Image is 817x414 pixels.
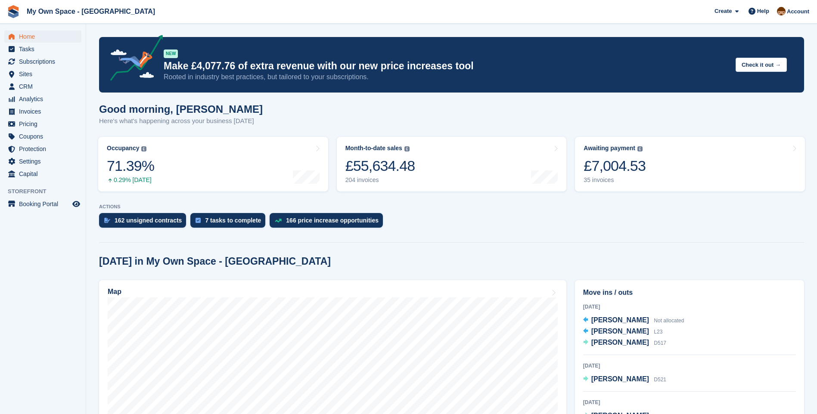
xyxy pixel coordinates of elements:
a: menu [4,130,81,142]
a: Occupancy 71.39% 0.29% [DATE] [98,137,328,192]
a: menu [4,105,81,117]
span: Home [19,31,71,43]
a: menu [4,80,81,93]
p: Here's what's happening across your business [DATE] [99,116,263,126]
div: NEW [164,49,178,58]
img: stora-icon-8386f47178a22dfd0bd8f6a31ec36ba5ce8667c1dd55bd0f319d3a0aa187defe.svg [7,5,20,18]
a: menu [4,155,81,167]
div: [DATE] [583,303,796,311]
p: Rooted in industry best practices, but tailored to your subscriptions. [164,72,729,82]
span: [PERSON_NAME] [591,327,649,335]
span: Capital [19,168,71,180]
span: [PERSON_NAME] [591,375,649,383]
a: menu [4,31,81,43]
span: Analytics [19,93,71,105]
a: [PERSON_NAME] Not allocated [583,315,684,326]
span: CRM [19,80,71,93]
a: menu [4,56,81,68]
a: menu [4,68,81,80]
span: L23 [654,329,662,335]
h1: Good morning, [PERSON_NAME] [99,103,263,115]
img: price_increase_opportunities-93ffe204e8149a01c8c9dc8f82e8f89637d9d84a8eef4429ea346261dce0b2c0.svg [275,219,282,222]
p: Make £4,077.76 of extra revenue with our new price increases tool [164,60,729,72]
span: Subscriptions [19,56,71,68]
a: 162 unsigned contracts [99,213,190,232]
span: Settings [19,155,71,167]
a: Awaiting payment £7,004.53 35 invoices [575,137,805,192]
div: £7,004.53 [584,157,646,175]
img: task-75834270c22a3079a89374b754ae025e5fb1db73e45f91037f5363f120a921f8.svg [196,218,201,223]
a: [PERSON_NAME] L23 [583,326,663,337]
p: ACTIONS [99,204,804,210]
a: [PERSON_NAME] D521 [583,374,666,385]
img: price-adjustments-announcement-icon-8257ccfd72463d97f412b2fc003d46551f7dbcb40ab6d574587a9cd5c0d94... [103,35,163,84]
a: menu [4,143,81,155]
span: D521 [654,377,666,383]
span: Invoices [19,105,71,117]
span: Sites [19,68,71,80]
div: 166 price increase opportunities [286,217,379,224]
a: 7 tasks to complete [190,213,270,232]
div: £55,634.48 [345,157,415,175]
button: Check it out → [736,58,787,72]
span: Booking Portal [19,198,71,210]
h2: Move ins / outs [583,287,796,298]
span: Create [714,7,732,15]
span: Coupons [19,130,71,142]
div: [DATE] [583,362,796,370]
a: [PERSON_NAME] D517 [583,337,666,349]
a: menu [4,43,81,55]
span: Storefront [8,187,86,196]
div: Awaiting payment [584,145,635,152]
a: menu [4,93,81,105]
img: icon-info-grey-7440780725fd019a000dd9b08b2336e03edf1995a4989e88bcd33f0948082b44.svg [404,146,410,151]
a: Preview store [71,199,81,209]
h2: Map [108,288,121,296]
span: Tasks [19,43,71,55]
span: Help [757,7,769,15]
h2: [DATE] in My Own Space - [GEOGRAPHIC_DATA] [99,256,331,267]
img: icon-info-grey-7440780725fd019a000dd9b08b2336e03edf1995a4989e88bcd33f0948082b44.svg [637,146,643,151]
div: Month-to-date sales [345,145,402,152]
span: D517 [654,340,666,346]
span: Account [787,7,809,16]
div: 35 invoices [584,176,646,184]
a: Month-to-date sales £55,634.48 204 invoices [337,137,567,192]
img: Paula Harris [777,7,786,15]
a: menu [4,198,81,210]
a: 166 price increase opportunities [270,213,387,232]
span: Not allocated [654,318,684,324]
div: 204 invoices [345,176,415,184]
img: contract_signature_icon-13c848040528278c33f63329250d36e43548de30e8caae1d1a13099fd9432cc5.svg [104,218,110,223]
span: Pricing [19,118,71,130]
img: icon-info-grey-7440780725fd019a000dd9b08b2336e03edf1995a4989e88bcd33f0948082b44.svg [141,146,146,151]
a: My Own Space - [GEOGRAPHIC_DATA] [23,4,158,19]
div: [DATE] [583,399,796,406]
div: 7 tasks to complete [205,217,261,224]
div: 162 unsigned contracts [115,217,182,224]
a: menu [4,118,81,130]
span: Protection [19,143,71,155]
div: Occupancy [107,145,139,152]
div: 71.39% [107,157,154,175]
span: [PERSON_NAME] [591,339,649,346]
span: [PERSON_NAME] [591,316,649,324]
a: menu [4,168,81,180]
div: 0.29% [DATE] [107,176,154,184]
